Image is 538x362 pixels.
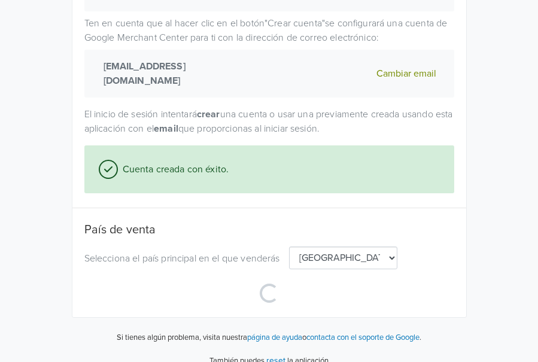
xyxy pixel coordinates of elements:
[247,333,302,342] a: página de ayuda
[84,251,280,266] p: Selecciona el país principal en el que venderás
[197,108,220,120] strong: crear
[373,59,440,88] button: Cambiar email
[306,333,420,342] a: contacta con el soporte de Google
[118,162,229,177] span: Cuenta creada con éxito.
[84,223,454,237] h5: País de venta
[154,123,178,135] strong: email
[99,59,255,88] strong: [EMAIL_ADDRESS][DOMAIN_NAME]
[84,107,454,136] p: El inicio de sesión intentará una cuenta o usar una previamente creada usando esta aplicación con...
[117,332,421,344] p: Si tienes algún problema, visita nuestra o .
[84,16,454,98] p: Ten en cuenta que al hacer clic en el botón " Crear cuenta " se configurará una cuenta de Google ...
